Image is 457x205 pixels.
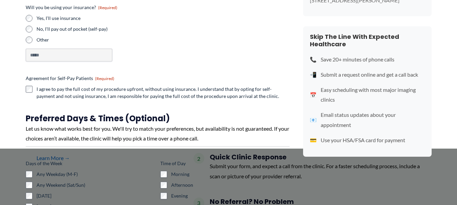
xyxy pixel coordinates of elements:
[310,70,317,80] span: 📲
[310,54,317,65] span: 📞
[171,182,290,188] label: Afternoon
[171,193,290,199] label: Evening
[171,171,290,178] label: Morning
[310,33,425,48] h4: Skip The Line With Expected Healthcare
[310,70,425,80] li: Submit a request online and get a call back
[98,5,117,10] span: (Required)
[37,36,155,43] label: Other
[310,54,425,65] li: Save 20+ minutes of phone calls
[26,113,290,124] h3: Preferred Days & Times (Optional)
[26,4,117,11] legend: Will you be using your insurance?
[37,193,155,199] label: [DATE]
[310,135,317,145] span: 💳
[26,49,112,61] input: Other Choice, please specify
[26,160,62,167] legend: Days of the Week
[37,182,155,188] label: Any Weekend (Sat/Sun)
[310,85,425,105] li: Easy scheduling with most major imaging clinics
[26,75,114,82] legend: Agreement for Self-Pay Patients
[310,135,425,145] li: Use your HSA/FSA card for payment
[37,15,155,22] label: Yes, I'll use insurance
[37,171,155,178] label: Any Weekday (M-F)
[37,26,155,32] label: No, I'll pay out of pocket (self-pay)
[37,86,290,99] label: I agree to pay the full cost of my procedure upfront, without using insurance. I understand that ...
[310,110,425,130] li: Email status updates about your appointment
[95,76,114,81] span: (Required)
[310,115,317,125] span: 📧
[160,160,186,167] legend: Time of Day
[26,124,290,144] div: Let us know what works best for you. We'll try to match your preferences, but availability is not...
[310,90,317,100] span: 📅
